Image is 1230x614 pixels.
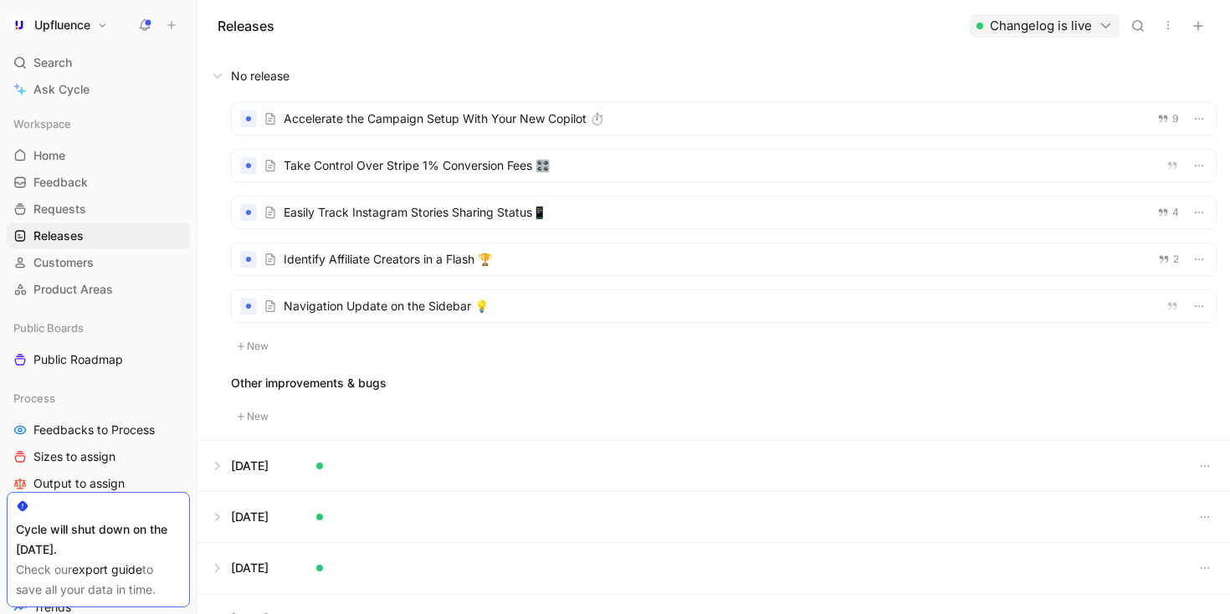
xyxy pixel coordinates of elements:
[7,250,190,275] a: Customers
[34,18,90,33] h1: Upfluence
[218,16,274,36] h1: Releases
[33,79,90,100] span: Ask Cycle
[7,471,190,496] a: Output to assign
[1173,254,1179,264] span: 2
[231,373,1217,393] div: Other improvements & bugs
[7,315,190,372] div: Public BoardsPublic Roadmap
[7,386,190,523] div: ProcessFeedbacks to ProcessSizes to assignOutput to assignBusiness Focus to assign
[7,50,190,75] div: Search
[1155,250,1182,269] button: 2
[1154,203,1182,222] button: 4
[33,147,65,164] span: Home
[7,197,190,222] a: Requests
[33,174,88,191] span: Feedback
[33,228,84,244] span: Releases
[16,560,181,600] div: Check our to save all your data in time.
[33,281,113,298] span: Product Areas
[970,14,1120,38] button: Changelog is live
[7,277,190,302] a: Product Areas
[7,77,190,102] a: Ask Cycle
[1172,114,1179,124] span: 9
[7,386,190,411] div: Process
[7,143,190,168] a: Home
[231,407,274,427] button: New
[1154,110,1182,128] button: 9
[72,562,142,576] a: export guide
[11,17,28,33] img: Upfluence
[33,475,125,492] span: Output to assign
[7,347,190,372] a: Public Roadmap
[33,254,94,271] span: Customers
[7,170,190,195] a: Feedback
[33,351,123,368] span: Public Roadmap
[13,115,71,132] span: Workspace
[7,13,112,37] button: UpfluenceUpfluence
[13,320,84,336] span: Public Boards
[7,417,190,443] a: Feedbacks to Process
[33,422,155,438] span: Feedbacks to Process
[33,53,72,73] span: Search
[231,336,274,356] button: New
[7,444,190,469] a: Sizes to assign
[7,223,190,248] a: Releases
[16,519,181,560] div: Cycle will shut down on the [DATE].
[13,390,55,407] span: Process
[33,201,86,217] span: Requests
[7,111,190,136] div: Workspace
[1172,207,1179,217] span: 4
[33,448,115,465] span: Sizes to assign
[7,315,190,340] div: Public Boards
